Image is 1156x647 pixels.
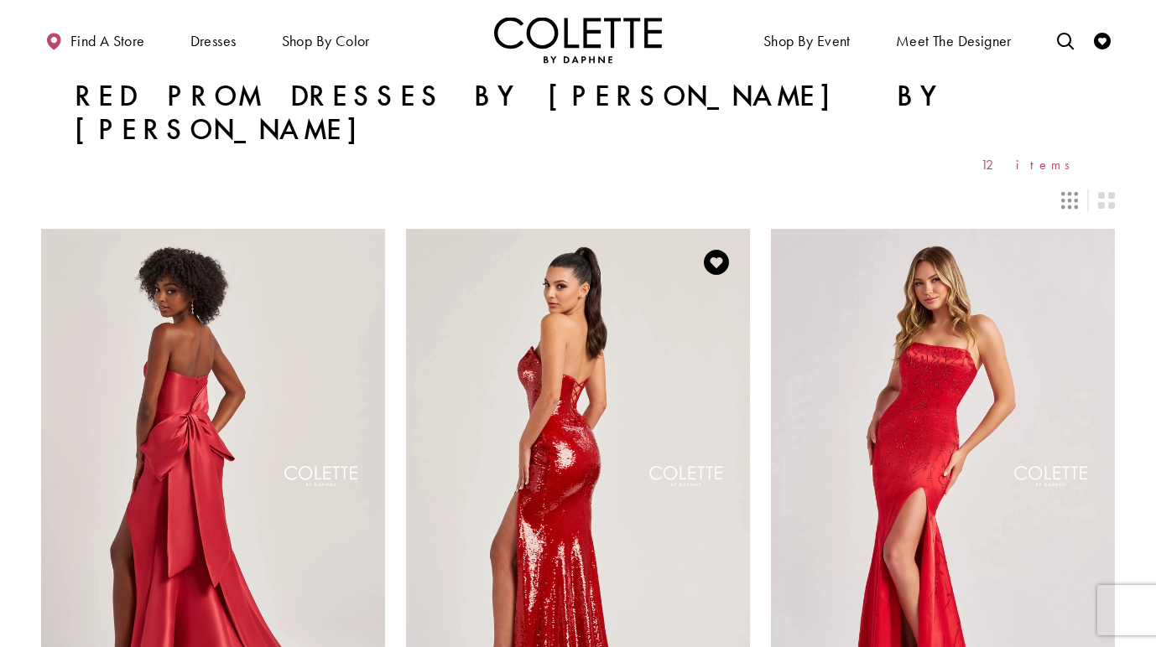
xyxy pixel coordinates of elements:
[70,33,145,49] span: Find a store
[494,17,662,63] a: Visit Home Page
[759,17,855,63] span: Shop By Event
[278,17,374,63] span: Shop by color
[763,33,851,49] span: Shop By Event
[186,17,241,63] span: Dresses
[1053,17,1078,63] a: Toggle search
[41,17,148,63] a: Find a store
[1090,17,1115,63] a: Check Wishlist
[75,80,1081,147] h1: Red Prom Dresses by [PERSON_NAME] by [PERSON_NAME]
[282,33,370,49] span: Shop by color
[699,245,734,280] a: Add to Wishlist
[494,17,662,63] img: Colette by Daphne
[190,33,237,49] span: Dresses
[896,33,1012,49] span: Meet the designer
[1061,192,1078,209] span: Switch layout to 3 columns
[1098,192,1115,209] span: Switch layout to 2 columns
[892,17,1016,63] a: Meet the designer
[31,182,1125,219] div: Layout Controls
[981,158,1081,172] span: 12 items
